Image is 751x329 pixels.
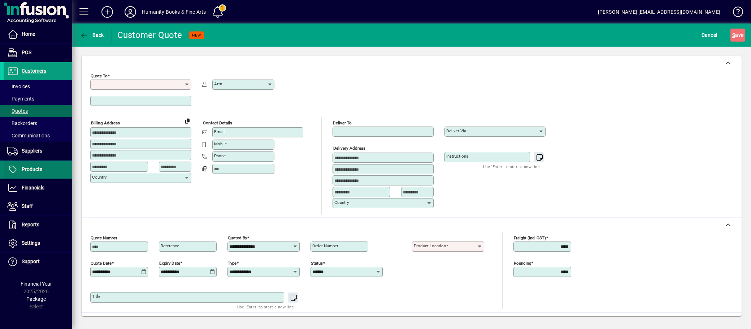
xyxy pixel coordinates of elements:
a: Settings [4,234,72,252]
span: Financials [22,185,44,191]
span: S [732,32,735,38]
span: Support [22,258,40,264]
button: Add [96,5,119,18]
a: Communications [4,129,72,142]
span: Quotes [7,108,28,114]
span: Invoices [7,84,30,89]
span: Products [22,166,42,172]
a: Knowledge Base [728,1,742,25]
a: Financials [4,179,72,197]
mat-label: Order number [312,243,338,248]
mat-label: Country [334,200,349,205]
a: Backorders [4,117,72,129]
span: Backorders [7,120,37,126]
span: Suppliers [22,148,42,154]
button: Profile [119,5,142,18]
span: Payments [7,96,34,102]
span: POS [22,50,31,55]
span: Staff [22,203,33,209]
button: Save [730,29,745,42]
div: [PERSON_NAME] [EMAIL_ADDRESS][DOMAIN_NAME] [598,6,720,18]
a: Reports [4,216,72,234]
mat-label: Product location [414,243,446,248]
button: Add product line item [689,316,725,329]
span: NEW [192,33,201,38]
mat-label: Type [228,260,236,265]
mat-label: Instructions [446,154,468,159]
span: Package [26,296,46,302]
span: Back [80,32,104,38]
div: Customer Quote [117,29,182,41]
app-page-header-button: Back [72,29,112,42]
a: Home [4,25,72,43]
span: Cancel [702,29,717,41]
span: Settings [22,240,40,246]
mat-hint: Use 'Enter' to start a new line [483,162,540,171]
mat-label: Quoted by [228,235,247,240]
div: Humanity Books & Fine Arts [142,6,206,18]
mat-hint: Use 'Enter' to start a new line [237,303,294,311]
span: Home [22,31,35,37]
span: Financial Year [21,281,52,287]
a: Products [4,161,72,179]
span: Reports [22,222,39,227]
mat-label: Attn [214,81,222,86]
button: Copy to Delivery address [182,115,193,127]
a: Quotes [4,105,72,117]
a: Invoices [4,80,72,93]
a: POS [4,44,72,62]
mat-label: Quote number [91,235,117,240]
mat-label: Email [214,129,225,134]
span: Customers [22,68,46,74]
a: Support [4,253,72,271]
button: Cancel [700,29,719,42]
mat-label: Deliver To [333,120,352,125]
span: ave [732,29,743,41]
mat-label: Quote To [91,73,108,78]
mat-label: Mobile [214,141,227,146]
a: Suppliers [4,142,72,160]
span: Communications [7,133,50,138]
mat-label: Deliver via [446,128,466,133]
button: Back [78,29,106,42]
a: Payments [4,93,72,105]
mat-label: Title [92,294,100,299]
a: Staff [4,197,72,215]
mat-label: Quote date [91,260,112,265]
mat-label: Status [311,260,323,265]
mat-label: Freight (incl GST) [514,235,546,240]
mat-label: Reference [161,243,179,248]
mat-label: Expiry date [159,260,180,265]
mat-label: Country [92,175,107,180]
mat-label: Rounding [514,260,531,265]
mat-label: Phone [214,153,226,158]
